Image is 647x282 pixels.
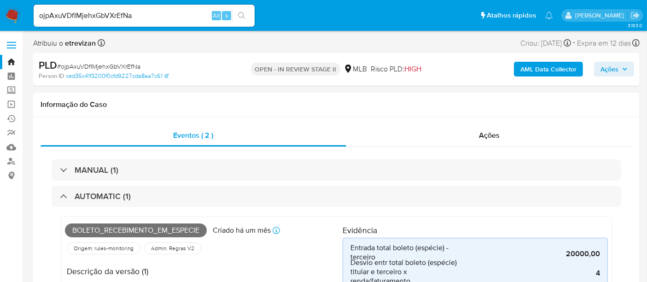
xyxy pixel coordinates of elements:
button: AML Data Collector [514,62,583,76]
a: Notificações [545,12,553,19]
span: Boleto_recebimento_em_especie [65,223,207,237]
span: Alt [213,11,220,20]
h1: Informação do Caso [41,100,632,109]
div: Criou: [DATE] [520,37,571,49]
h3: AUTOMATIC (1) [75,191,131,201]
p: Criado há um mês [213,225,271,235]
span: Admin. Regras V2 [150,245,195,252]
a: Sair [630,11,640,20]
span: Atalhos rápidos [487,11,536,20]
p: erico.trevizan@mercadopago.com.br [575,11,627,20]
h4: Descrição da versão (1) [67,266,335,276]
span: Atribuiu o [33,38,96,48]
p: OPEN - IN REVIEW STAGE II [251,63,340,76]
div: MLB [344,64,367,74]
span: s [225,11,228,20]
b: Person ID [39,72,64,80]
b: AML Data Collector [520,62,577,76]
span: # ojpAxuVDfIMjehxGbVXrEfNa [57,62,140,71]
span: HIGH [404,64,421,74]
a: ced35c41f3200f0cfd9227cda8aa7c61 [66,72,169,80]
span: Expira em 12 dias [577,38,631,48]
div: AUTOMATIC (1) [52,186,621,207]
div: MANUAL (1) [52,159,621,181]
span: Eventos ( 2 ) [173,130,213,141]
span: Risco PLD: [371,64,421,74]
span: Ações [600,62,618,76]
b: etrevizan [63,38,96,48]
b: PLD [39,58,57,72]
button: Ações [594,62,634,76]
span: - [573,37,575,49]
span: Ações [479,130,500,141]
input: Pesquise usuários ou casos... [34,10,255,22]
button: search-icon [232,9,251,22]
h3: MANUAL (1) [75,165,118,175]
span: Origem: rules-monitoring [73,245,134,252]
